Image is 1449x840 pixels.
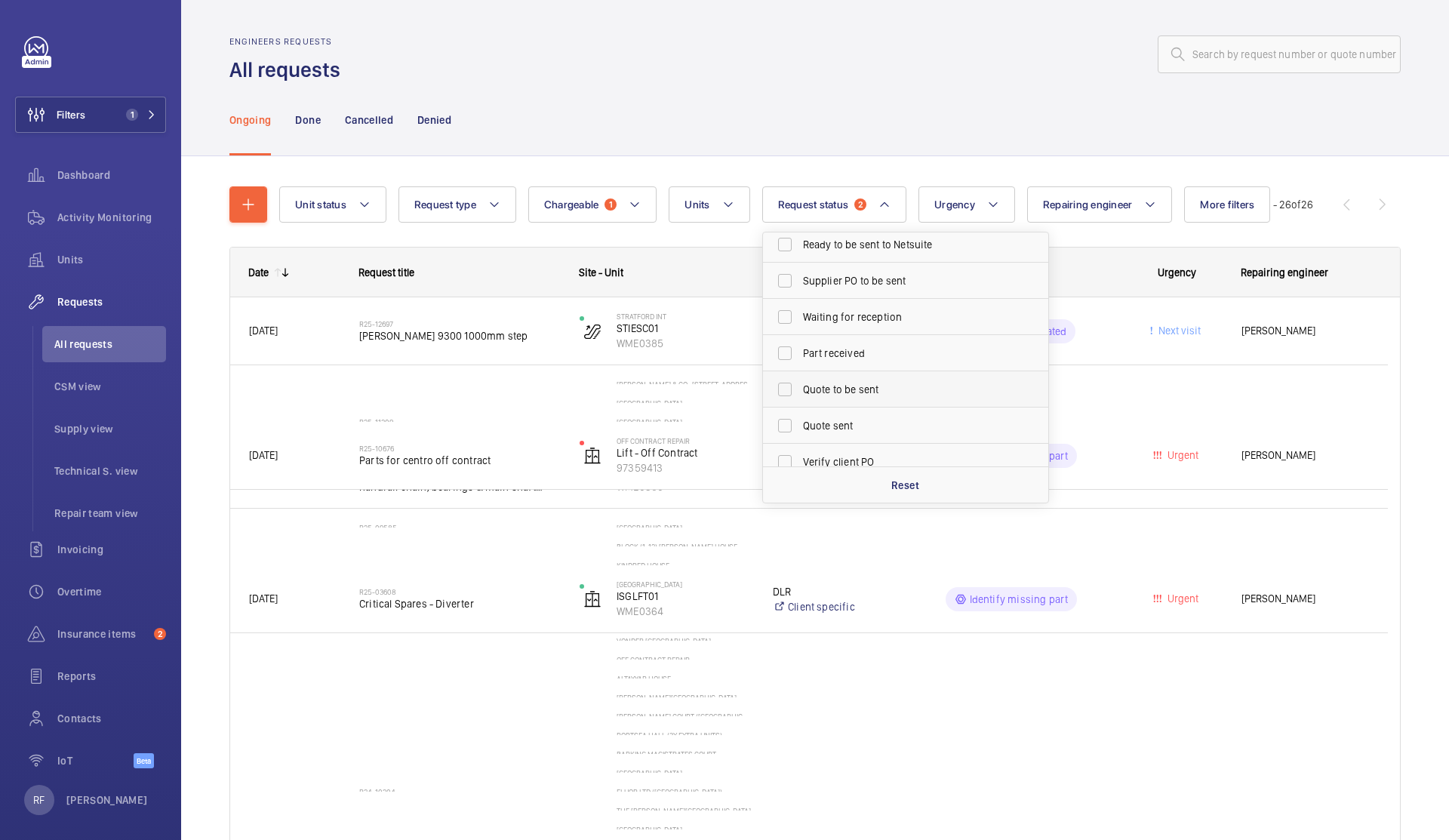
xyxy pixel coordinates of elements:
[154,628,166,640] span: 2
[617,604,753,619] p: WME0364
[359,587,560,596] h2: R25-03608
[66,792,148,808] p: [PERSON_NAME]
[617,589,753,604] p: ISGLFT01
[359,417,560,426] h2: R25-11209
[803,382,1011,397] span: Quote to be sent
[359,596,560,611] span: Critical Spares - Diverter
[57,107,85,122] span: Filters
[934,198,975,211] span: Urgency
[1241,590,1369,608] span: [PERSON_NAME]
[359,444,560,453] h2: R25-10676
[57,168,166,183] span: Dashboard
[359,453,560,468] span: Parts for centro off contract
[854,198,866,211] span: 2
[54,506,166,521] span: Repair team view
[33,792,45,808] p: RF
[229,36,349,47] h2: Engineers requests
[803,309,1011,325] span: Waiting for reception
[57,210,166,225] span: Activity Monitoring
[230,678,1388,746] div: Press SPACE to select this row.
[685,198,709,211] span: Units
[359,523,560,532] h2: R25-09585
[57,542,166,557] span: Invoicing
[57,584,166,599] span: Overtime
[1291,198,1301,211] span: of
[773,599,891,614] a: Client specific
[778,198,849,211] span: Request status
[359,787,560,796] h2: R24-10204
[57,753,134,768] span: IoT
[230,641,1388,709] div: Press SPACE to select this row.
[773,584,891,599] p: DLR
[230,735,1388,803] div: Press SPACE to select this row.
[579,266,623,278] span: Site - Unit
[249,449,278,461] span: [DATE]
[229,112,271,128] p: Ongoing
[617,436,753,445] p: Off Contract Repair
[1164,592,1198,605] span: Urgent
[417,112,451,128] p: Denied
[528,186,657,223] button: Chargeable1
[398,186,516,223] button: Request type
[57,252,166,267] span: Units
[54,463,166,478] span: Technical S. view
[1184,186,1270,223] button: More filters
[1158,266,1196,278] span: Urgency
[669,186,749,223] button: Units
[803,237,1011,252] span: Ready to be sent to Netsuite
[762,186,907,223] button: Request status2
[544,198,599,211] span: Chargeable
[970,592,1069,607] p: Identify missing part
[57,669,166,684] span: Reports
[230,697,1388,765] div: Press SPACE to select this row.
[1164,449,1198,461] span: Urgent
[891,478,919,493] p: Reset
[54,421,166,436] span: Supply view
[583,447,601,465] img: elevator.svg
[617,460,753,475] p: 97359413
[230,716,1388,784] div: Press SPACE to select this row.
[134,753,154,768] span: Beta
[229,56,349,84] h1: All requests
[126,109,138,121] span: 1
[1267,199,1313,210] span: 1 - 26 26
[230,754,1388,822] div: Press SPACE to select this row.
[295,198,346,211] span: Unit status
[1158,35,1401,73] input: Search by request number or quote number
[279,186,386,223] button: Unit status
[605,198,617,211] span: 1
[583,590,601,608] img: elevator.svg
[414,198,476,211] span: Request type
[249,592,278,605] span: [DATE]
[803,273,1011,288] span: Supplier PO to be sent
[15,97,166,133] button: Filters1
[248,266,269,278] div: Date
[803,346,1011,361] span: Part received
[918,186,1015,223] button: Urgency
[1241,447,1369,464] span: [PERSON_NAME]
[54,337,166,352] span: All requests
[1027,186,1173,223] button: Repairing engineer
[617,445,753,460] p: Lift - Off Contract
[57,626,148,642] span: Insurance items
[803,418,1011,433] span: Quote sent
[1200,198,1254,211] span: More filters
[358,266,414,278] span: Request title
[230,509,1388,577] div: Press SPACE to select this row.
[57,294,166,309] span: Requests
[54,379,166,394] span: CSM view
[57,711,166,726] span: Contacts
[345,112,393,128] p: Cancelled
[1043,198,1133,211] span: Repairing engineer
[230,660,1388,728] div: Press SPACE to select this row.
[803,454,1011,469] span: Verify client PO
[1241,266,1328,278] span: Repairing engineer
[295,112,320,128] p: Done
[617,580,753,589] p: [GEOGRAPHIC_DATA]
